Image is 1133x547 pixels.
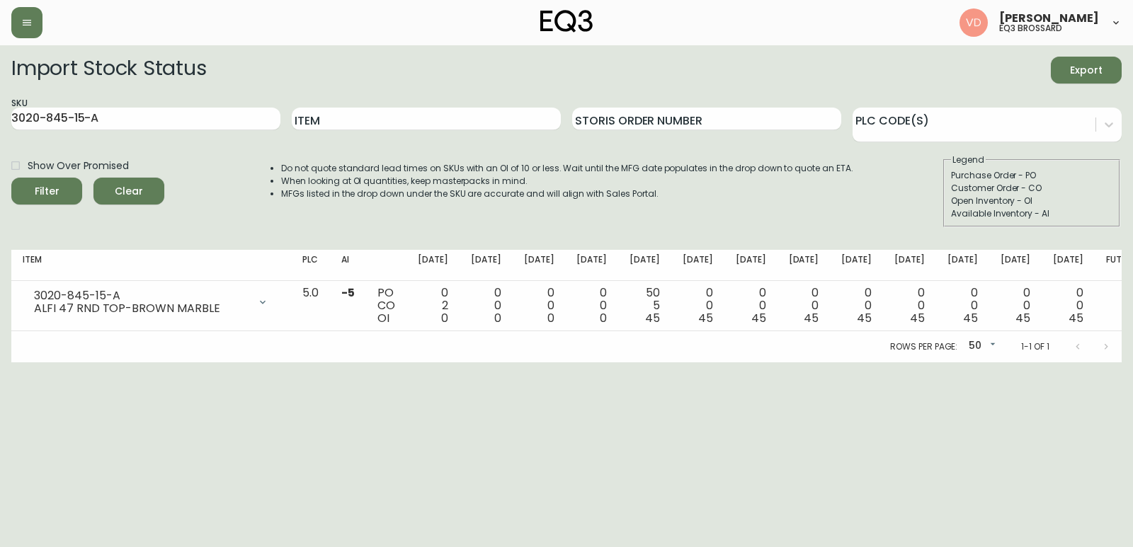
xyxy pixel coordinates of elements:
div: 0 0 [576,287,607,325]
th: AI [330,250,366,281]
span: Clear [105,183,153,200]
th: Item [11,250,291,281]
th: [DATE] [989,250,1042,281]
div: 0 0 [524,287,554,325]
p: 1-1 of 1 [1021,340,1049,353]
div: 0 0 [1001,287,1031,325]
span: -5 [341,284,355,301]
button: Clear [93,178,164,205]
div: ALFI 47 RND TOP-BROWN MARBLE [34,302,249,315]
h5: eq3 brossard [999,24,1062,33]
p: Rows per page: [890,340,957,353]
span: [PERSON_NAME] [999,13,1099,24]
div: 0 0 [736,287,766,325]
span: 45 [963,310,978,326]
span: 45 [1069,310,1083,326]
th: [DATE] [724,250,778,281]
legend: Legend [951,154,986,166]
div: Filter [35,183,59,200]
div: 0 0 [841,287,872,325]
th: PLC [291,250,330,281]
div: 0 2 [418,287,448,325]
th: [DATE] [830,250,883,281]
button: Filter [11,178,82,205]
span: 45 [804,310,819,326]
th: [DATE] [618,250,671,281]
li: When looking at OI quantities, keep masterpacks in mind. [281,175,853,188]
span: 0 [600,310,607,326]
div: Open Inventory - OI [951,195,1112,207]
span: 45 [910,310,925,326]
th: [DATE] [513,250,566,281]
div: 3020-845-15-AALFI 47 RND TOP-BROWN MARBLE [23,287,280,318]
h2: Import Stock Status [11,57,206,84]
div: Customer Order - CO [951,182,1112,195]
div: Purchase Order - PO [951,169,1112,182]
div: Available Inventory - AI [951,207,1112,220]
th: [DATE] [936,250,989,281]
span: 45 [1015,310,1030,326]
span: 0 [547,310,554,326]
button: Export [1051,57,1122,84]
div: 0 0 [471,287,501,325]
th: [DATE] [565,250,618,281]
th: [DATE] [671,250,724,281]
th: [DATE] [778,250,831,281]
img: 34cbe8de67806989076631741e6a7c6b [960,8,988,37]
span: 0 [441,310,448,326]
div: 0 0 [894,287,925,325]
th: [DATE] [883,250,936,281]
span: 45 [698,310,713,326]
th: [DATE] [406,250,460,281]
div: 0 0 [947,287,978,325]
span: Show Over Promised [28,159,129,173]
span: 45 [857,310,872,326]
span: 45 [751,310,766,326]
div: 0 0 [683,287,713,325]
div: PO CO [377,287,395,325]
div: 50 5 [630,287,660,325]
div: 50 [963,335,998,358]
span: 0 [494,310,501,326]
div: 0 0 [789,287,819,325]
td: 5.0 [291,281,330,331]
div: 0 0 [1053,287,1083,325]
span: OI [377,310,389,326]
span: Export [1062,62,1110,79]
div: 3020-845-15-A [34,289,249,302]
li: Do not quote standard lead times on SKUs with an OI of 10 or less. Wait until the MFG date popula... [281,162,853,175]
th: [DATE] [460,250,513,281]
li: MFGs listed in the drop down under the SKU are accurate and will align with Sales Portal. [281,188,853,200]
img: logo [540,10,593,33]
th: [DATE] [1042,250,1095,281]
span: 45 [645,310,660,326]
